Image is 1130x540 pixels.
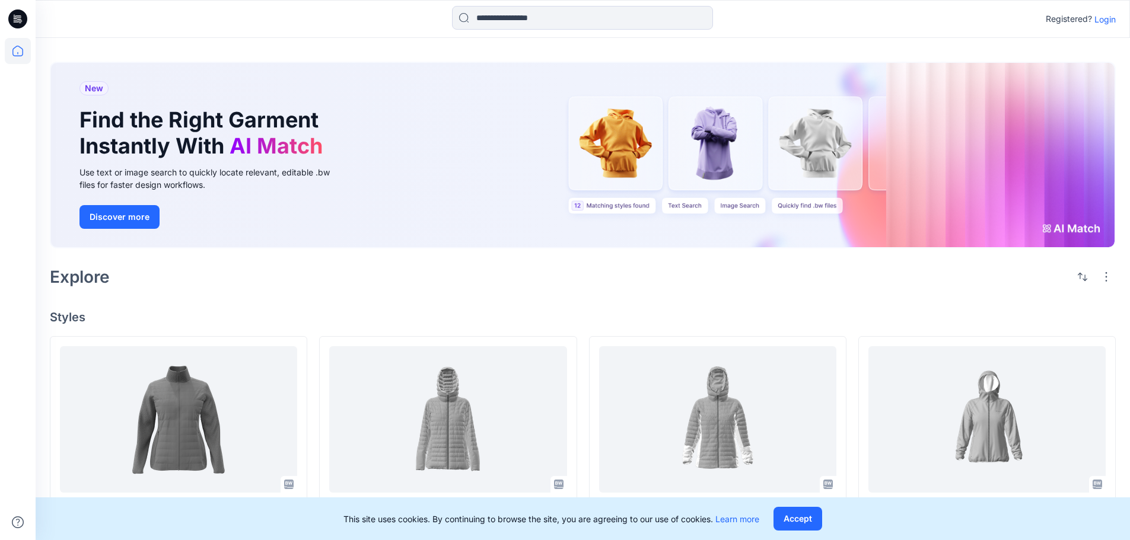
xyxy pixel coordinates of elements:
a: F4W0210850_F24_GLREL_VP1_Thao [599,346,836,493]
a: XL5433_L24L7302_VP1 [60,346,297,493]
button: Discover more [79,205,160,229]
span: New [85,81,103,95]
p: Registered? [1046,12,1092,26]
h2: Explore [50,267,110,286]
h1: Find the Right Garment Instantly With [79,107,329,158]
a: F4WO21085_F24_GLREL_VP1_Minh [329,346,566,493]
h4: Styles [50,310,1116,324]
a: Learn more [715,514,759,524]
span: AI Match [230,133,323,159]
div: Use text or image search to quickly locate relevant, editable .bw files for faster design workflows. [79,166,346,191]
button: Accept [774,507,822,531]
a: F4WO20850_F25_GLREG_VP_UYEN [868,346,1106,493]
p: Login [1094,13,1116,25]
p: This site uses cookies. By continuing to browse the site, you are agreeing to our use of cookies. [343,513,759,525]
